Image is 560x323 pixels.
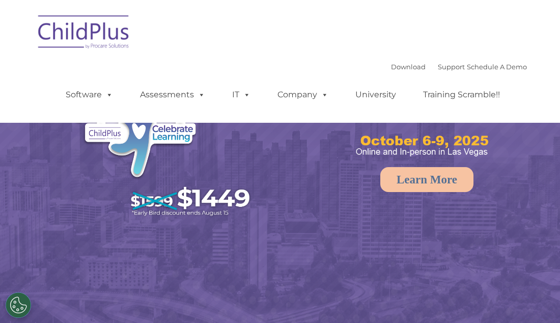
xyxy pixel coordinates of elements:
a: Software [55,85,123,105]
button: Cookies Settings [6,292,31,318]
a: Schedule A Demo [467,63,527,71]
a: Support [438,63,465,71]
a: Learn More [380,167,473,192]
a: IT [222,85,261,105]
a: University [345,85,406,105]
a: Download [391,63,426,71]
a: Assessments [130,85,215,105]
a: Company [267,85,339,105]
a: Training Scramble!! [413,85,510,105]
img: ChildPlus by Procare Solutions [33,8,135,59]
font: | [391,63,527,71]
